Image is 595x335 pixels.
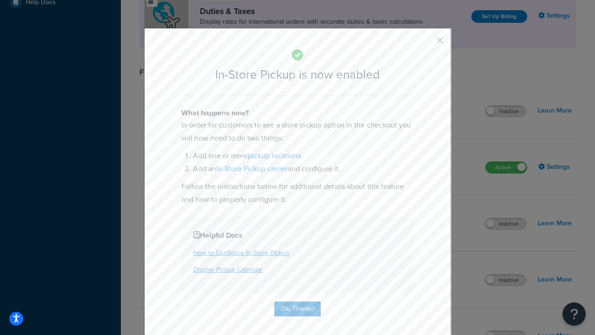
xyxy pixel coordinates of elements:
a: pickup locations [248,150,301,161]
p: Follow the instructions below for additional details about this feature and how to properly confi... [181,180,414,206]
a: In-Store Pickup carrier [216,163,288,174]
h2: In-Store Pickup is now enabled [181,68,414,81]
li: Add one or more . [193,149,414,162]
p: In order for customers to see a store pickup option in the checkout you will now need to do two t... [181,119,414,145]
a: How to Configure In-Store Pickup [193,248,289,258]
button: Ok, Thanks! [274,301,321,316]
a: Display Pickup Calendar [193,265,263,275]
li: Add an and configure it. [193,162,414,175]
h4: Helpful Docs [193,230,402,241]
h4: What happens now? [181,107,414,119]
